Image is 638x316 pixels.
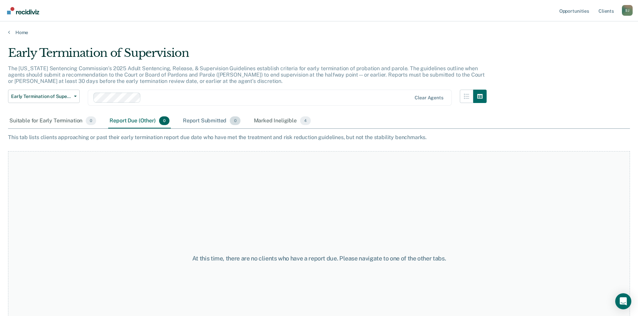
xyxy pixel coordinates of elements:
p: The [US_STATE] Sentencing Commission’s 2025 Adult Sentencing, Release, & Supervision Guidelines e... [8,65,485,84]
span: 0 [230,116,240,125]
div: Report Submitted0 [182,114,242,128]
div: Open Intercom Messenger [615,293,631,309]
span: 0 [86,116,96,125]
img: Recidiviz [7,7,39,14]
button: Early Termination of Supervision [8,90,80,103]
a: Home [8,29,630,35]
div: Clear agents [415,95,443,101]
span: 0 [159,116,169,125]
div: This tab lists clients approaching or past their early termination report due date who have met t... [8,134,630,140]
span: Early Termination of Supervision [11,94,71,99]
div: Suitable for Early Termination0 [8,114,97,128]
button: Profile dropdown button [622,5,633,16]
div: Marked Ineligible4 [253,114,312,128]
div: At this time, there are no clients who have a report due. Please navigate to one of the other tabs. [164,255,475,262]
span: 4 [300,116,311,125]
div: S J [622,5,633,16]
div: Report Due (Other)0 [108,114,170,128]
div: Early Termination of Supervision [8,46,487,65]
